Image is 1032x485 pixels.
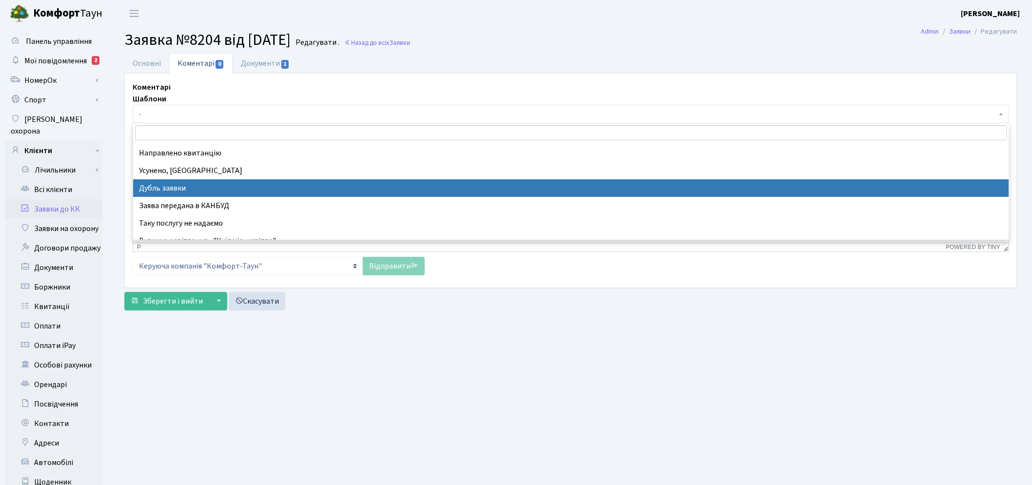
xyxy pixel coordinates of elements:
a: Контакти [5,414,102,433]
div: p [137,244,141,251]
a: Скасувати [229,292,285,310]
a: НомерОк [5,71,102,90]
a: [PERSON_NAME] охорона [5,110,102,141]
li: Редагувати [971,26,1017,37]
div: 2 [92,56,99,65]
span: Зберегти і вийти [143,296,203,307]
a: Документи [5,258,102,277]
a: Орендарі [5,375,102,394]
a: Боржники [5,277,102,297]
span: Заявки [389,38,410,47]
a: Оплати iPay [5,336,102,355]
b: Комфорт [33,5,80,21]
li: Таку послугу не надаємо [133,214,1009,232]
button: Переключити навігацію [122,5,146,21]
span: - [133,105,1009,123]
a: Всі клієнти [5,180,102,199]
label: Шаблони [133,93,166,105]
span: - [139,109,997,119]
nav: breadcrumb [907,21,1032,42]
button: Зберегти і вийти [124,292,209,310]
div: Resize [1000,243,1009,252]
span: 1 [281,60,289,69]
a: Лічильники [11,160,102,180]
a: Договори продажу [5,238,102,258]
span: Таун [33,5,102,22]
a: Powered by Tiny [946,244,1001,251]
a: Особові рахунки [5,355,102,375]
li: Вуличне освітлення - "Київміськсвітло" [133,232,1009,250]
a: Автомобілі [5,453,102,472]
a: Оплати [5,316,102,336]
label: Коментарі [133,81,171,93]
a: Спорт [5,90,102,110]
li: Направлено квитанцію [133,144,1009,162]
a: [PERSON_NAME] [961,8,1020,19]
a: Квитанції [5,297,102,316]
a: Мої повідомлення2 [5,51,102,71]
span: Мої повідомлення [24,56,87,66]
li: Заява передана в КАНБУД [133,197,1009,214]
a: Коментарі [169,53,233,74]
small: Редагувати . [294,38,339,47]
li: Усунено, [GEOGRAPHIC_DATA] [133,162,1009,179]
a: Документи [233,53,298,74]
span: Заявка №8204 від [DATE] [124,29,291,51]
a: Адреси [5,433,102,453]
body: Rich Text Area. Press ALT-0 for help. [8,8,868,19]
img: logo.png [10,4,29,23]
span: Панель управління [26,36,92,47]
a: Клієнти [5,141,102,160]
a: Заявки [950,26,971,37]
span: 0 [216,60,223,69]
a: Основні [124,53,169,74]
a: Admin [921,26,939,37]
a: Назад до всіхЗаявки [344,38,410,47]
a: Заявки до КК [5,199,102,219]
a: Панель управління [5,32,102,51]
a: Заявки на охорону [5,219,102,238]
b: [PERSON_NAME] [961,8,1020,19]
li: Дубль заявки [133,179,1009,197]
a: Посвідчення [5,394,102,414]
